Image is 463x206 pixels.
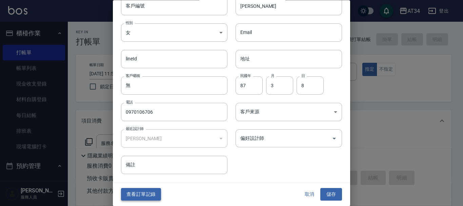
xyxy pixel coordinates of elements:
[299,188,320,201] button: 取消
[121,130,227,148] div: [PERSON_NAME]
[271,73,274,78] label: 月
[126,20,133,25] label: 性別
[121,188,161,201] button: 查看訂單記錄
[329,133,340,144] button: Open
[126,73,140,78] label: 客戶暱稱
[121,23,227,42] div: 女
[320,188,342,201] button: 儲存
[126,127,143,132] label: 最近設計師
[240,73,251,78] label: 民國年
[126,100,133,105] label: 電話
[301,73,305,78] label: 日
